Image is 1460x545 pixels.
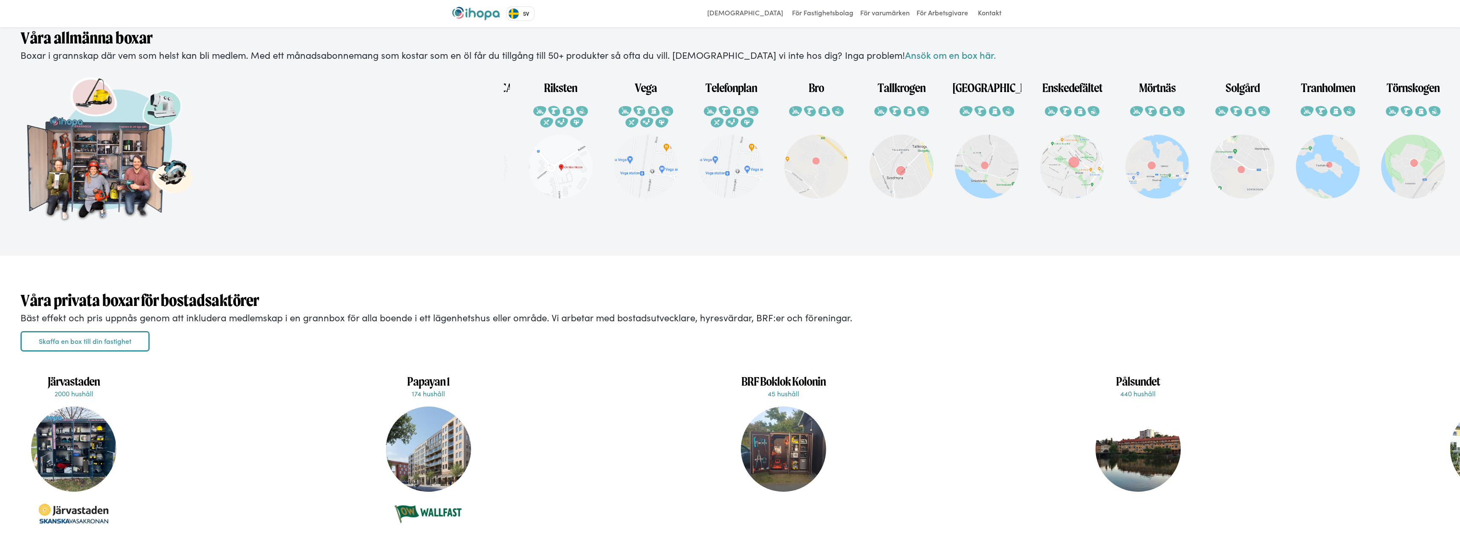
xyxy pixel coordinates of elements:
strong: Våra privata boxar för bostadsaktörer [20,291,259,310]
a: Bro [774,68,859,211]
p: Bäst effekt och pris uppnås genom att inkludera medlemskap i en grannbox för alla boende i ett lä... [20,311,1440,324]
h1: Järvastaden [25,374,123,389]
h1: Bro [809,72,824,95]
a: Törnskogen [1370,68,1456,211]
a: Riksten [518,68,603,211]
div: Language [506,6,535,21]
a: Telefonplan [688,68,774,211]
h1: Vega [635,72,657,95]
a: Skaffa en box till din fastighet [20,331,150,352]
a: [DEMOGRAPHIC_DATA] [703,7,787,20]
a: Mörtnäs [1115,68,1200,211]
a: Tranholmen [1285,68,1370,211]
a: Enskedefältet [1029,68,1115,211]
h1: Pålsundet [1089,374,1187,389]
p: 174 hushåll [379,389,477,398]
a: För Arbetsgivare [914,7,970,20]
h1: Tallkrogen [878,72,925,95]
a: Solgård [1200,68,1285,211]
h1: Papayan 1 [379,374,477,389]
a: Kontakt [973,7,1006,20]
strong: Våra allmänna boxar [20,28,153,47]
a: SV [507,7,534,20]
p: 2000 hushåll [25,389,123,398]
a: Vega [603,68,688,211]
a: [GEOGRAPHIC_DATA] [944,68,1029,211]
a: Tallkrogen [859,68,944,211]
a: För Fastighetsbolag [790,7,856,20]
p: 45 hushåll [734,389,833,398]
h1: Solgård [1226,72,1260,95]
p: 440 hushåll [1089,389,1187,398]
h1: Mörtnäs [1139,72,1176,95]
h1: Tranholmen [1301,72,1355,95]
h1: BRF Boklok Kolonin [734,374,833,389]
a: Ansök om en box här. [905,48,996,61]
h1: Riksten [544,72,577,95]
a: home [452,7,500,20]
img: ihopa logo [452,7,500,20]
p: Boxar i grannskap där vem som helst kan bli medlem. Med ett månadsabonnemang som kostar som en öl... [20,49,1440,62]
h1: Törnskogen [1387,72,1440,95]
a: För varumärken [858,7,912,20]
aside: Language selected: Svenska [506,6,535,21]
h1: [GEOGRAPHIC_DATA] [952,72,1021,95]
h1: Enskedefältet [1042,72,1102,95]
h1: Telefonplan [705,72,757,95]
